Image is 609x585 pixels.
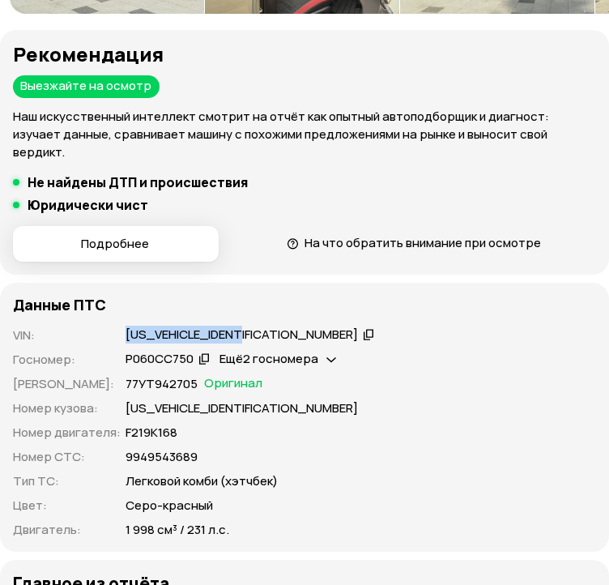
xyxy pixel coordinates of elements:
p: VIN : [13,327,121,344]
h5: Не найдены ДТП и происшествия [28,174,248,190]
span: Ещё 2 госномера [219,350,318,367]
p: 1 998 см³ / 231 л.с. [126,521,229,539]
div: [US_VEHICLE_IDENTIFICATION_NUMBER] [126,327,358,344]
p: Госномер : [13,351,121,369]
h3: Рекомендация [13,43,596,66]
p: F219К168 [126,424,177,442]
p: Легковой комби (хэтчбек) [126,472,278,490]
button: Подробнее [13,226,219,262]
span: Оригинал [204,375,262,393]
p: Двигатель : [13,521,121,539]
p: 9949543689 [126,448,198,466]
div: Выезжайте на осмотр [13,75,160,98]
p: Номер СТС : [13,448,121,466]
span: Подробнее [81,236,149,252]
p: [PERSON_NAME] : [13,375,121,393]
span: На что обратить внимание при осмотре [304,234,541,251]
p: 77УТ942705 [126,375,198,393]
h4: Данные ПТС [13,296,106,314]
p: [US_VEHICLE_IDENTIFICATION_NUMBER] [126,399,358,417]
p: Номер двигателя : [13,424,121,442]
p: Тип ТС : [13,472,121,490]
div: Р060СС750 [126,351,194,368]
p: Номер кузова : [13,399,121,417]
p: Наш искусственный интеллект смотрит на отчёт как опытный автоподборщик и диагност: изучает данные... [13,108,596,161]
h5: Юридически чист [28,197,148,213]
p: Серо-красный [126,497,213,515]
a: На что обратить внимание при осмотре [287,234,541,251]
p: Цвет : [13,497,121,515]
